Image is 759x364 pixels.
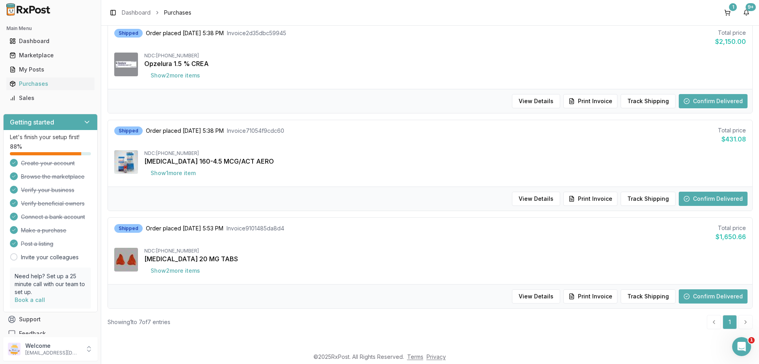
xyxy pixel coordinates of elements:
[621,192,676,206] button: Track Shipping
[3,35,98,47] button: Dashboard
[6,48,94,62] a: Marketplace
[6,77,94,91] a: Purchases
[6,41,152,80] div: Manuel says…
[512,192,560,206] button: View Details
[144,68,206,83] button: Show2more items
[3,3,54,16] img: RxPost Logo
[144,150,746,157] div: NDC: [PHONE_NUMBER]
[407,353,423,360] a: Terms
[21,213,85,221] span: Connect a bank account
[8,343,21,355] img: User avatar
[3,92,98,104] button: Sales
[512,94,560,108] button: View Details
[7,242,151,256] textarea: Message…
[13,170,123,186] div: They were giving me run around [DATE]. I've been bugging everyday
[716,224,746,232] div: Total price
[21,173,85,181] span: Browse the marketplace
[563,289,617,304] button: Print Invoice
[139,3,153,17] div: Close
[6,80,152,166] div: Richard says…
[25,259,31,265] button: Emoji picker
[21,240,53,248] span: Post a listing
[6,207,152,233] div: Roxy says…
[227,29,286,37] span: Invoice 2d35dbc59945
[427,353,446,360] a: Privacy
[13,46,123,69] div: Just got off the phone with the seller for [MEDICAL_DATA] they have to cancel order
[3,312,98,326] button: Support
[679,192,748,206] button: Confirm Delivered
[35,85,145,155] div: Ridiculous [PERSON_NAME] PresidentDrug Mart of Millwood , N.Y. 10546 (w) (f)
[9,94,91,102] div: Sales
[718,134,746,144] div: $431.08
[164,9,191,17] span: Purchases
[6,166,130,190] div: They were giving me run around [DATE]. I've been bugging everyday
[38,10,98,18] p: The team can also help
[746,3,756,11] div: 9+
[679,289,748,304] button: Confirm Delivered
[21,159,75,167] span: Create your account
[35,124,74,130] a: 914.923.9200
[6,91,94,105] a: Sales
[9,66,91,74] div: My Posts
[114,224,143,233] div: Shipped
[621,94,676,108] button: Track Shipping
[227,224,284,232] span: Invoice 9101485da8d4
[563,192,617,206] button: Print Invoice
[136,256,148,268] button: Send a message…
[6,166,152,197] div: Manuel says…
[12,258,19,265] button: Upload attachment
[146,29,224,37] span: Order placed [DATE] 5:38 PM
[707,315,753,329] nav: pagination
[10,117,54,127] h3: Getting started
[6,25,94,32] h2: Main Menu
[25,342,80,350] p: Welcome
[6,34,94,48] a: Dashboard
[28,80,152,159] div: Ridiculous[PERSON_NAME] PresidentDrug Mart of Millwood[STREET_ADDRESS]Millwood, N.Y. 10546914.923...
[35,140,132,146] a: [EMAIL_ADDRESS][DOMAIN_NAME]
[718,126,746,134] div: Total price
[721,6,734,19] a: 1
[5,3,20,18] button: go back
[3,326,98,341] button: Feedback
[144,59,746,68] div: Opzelura 1.5 % CREA
[144,53,746,59] div: NDC: [PHONE_NUMBER]
[122,9,191,17] nav: breadcrumb
[9,37,91,45] div: Dashboard
[715,37,746,46] div: $2,150.00
[512,289,560,304] button: View Details
[114,150,138,174] img: Symbicort 160-4.5 MCG/ACT AERO
[563,94,617,108] button: Print Invoice
[146,127,224,135] span: Order placed [DATE] 5:38 PM
[144,254,746,264] div: [MEDICAL_DATA] 20 MG TABS
[729,3,737,11] div: 1
[35,116,59,123] a: Millwood
[715,29,746,37] div: Total price
[146,224,223,232] span: Order placed [DATE] 5:53 PM
[723,315,737,329] a: 1
[35,147,81,153] a: [DOMAIN_NAME]
[21,253,79,261] a: Invite your colleagues
[144,248,746,254] div: NDC: [PHONE_NUMBER]
[114,126,143,135] div: Shipped
[122,9,151,17] a: Dashboard
[38,4,54,10] h1: Roxy
[19,330,46,338] span: Feedback
[35,132,74,138] a: 914.923.1111
[3,77,98,90] button: Purchases
[144,166,202,180] button: Show1more item
[114,248,138,272] img: Xarelto 20 MG TABS
[124,3,139,18] button: Home
[25,350,80,356] p: [EMAIL_ADDRESS][DOMAIN_NAME]
[621,289,676,304] button: Track Shipping
[35,108,90,115] a: [STREET_ADDRESS]
[10,143,22,151] span: 88 %
[23,4,35,17] img: Profile image for Roxy
[21,226,66,234] span: Make a purchase
[114,53,138,76] img: Opzelura 1.5 % CREA
[732,337,751,356] iframe: Intercom live chat
[3,49,98,62] button: Marketplace
[114,29,143,38] div: Shipped
[6,62,94,77] a: My Posts
[144,157,746,166] div: [MEDICAL_DATA] 160-4.5 MCG/ACT AERO
[6,197,152,207] div: [DATE]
